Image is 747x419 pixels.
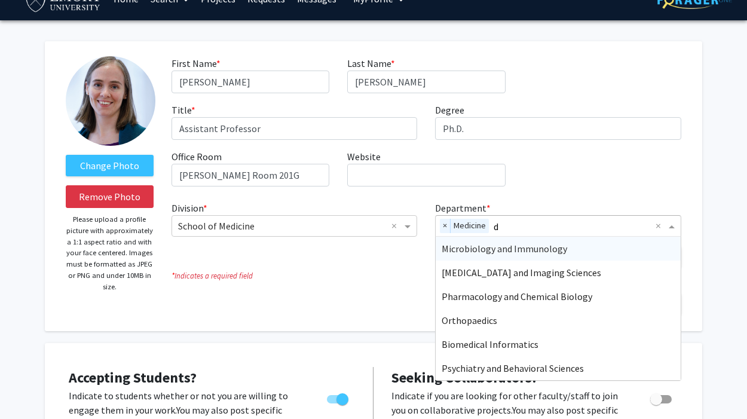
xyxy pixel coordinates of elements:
[66,214,154,292] p: Please upload a profile picture with approximately a 1:1 aspect ratio and with your face centered...
[656,219,666,233] span: Clear all
[442,338,538,350] span: Biomedical Informatics
[442,243,567,255] span: Microbiology and Immunology
[347,56,395,71] label: Last Name
[440,219,451,233] span: ×
[172,103,195,117] label: Title
[426,201,690,237] div: Department
[435,236,681,381] ng-dropdown-panel: Options list
[322,389,355,406] div: Toggle
[66,56,155,146] img: Profile Picture
[66,155,154,176] label: ChangeProfile Picture
[172,56,221,71] label: First Name
[9,365,51,410] iframe: Chat
[172,149,222,164] label: Office Room
[69,368,197,387] span: Accepting Students?
[172,215,418,237] ng-select: Division
[391,368,538,387] span: Seeking Collaborators?
[435,215,681,237] ng-select: Department
[347,149,381,164] label: Website
[442,314,497,326] span: Orthopaedics
[391,219,402,233] span: Clear all
[442,290,592,302] span: Pharmacology and Chemical Biology
[163,201,427,237] div: Division
[435,103,464,117] label: Degree
[442,267,601,279] span: [MEDICAL_DATA] and Imaging Sciences
[172,270,681,282] i: Indicates a required field
[442,362,584,374] span: Psychiatry and Behavioral Sciences
[451,219,489,233] span: Medicine
[645,389,678,406] div: Toggle
[66,185,154,208] button: Remove Photo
